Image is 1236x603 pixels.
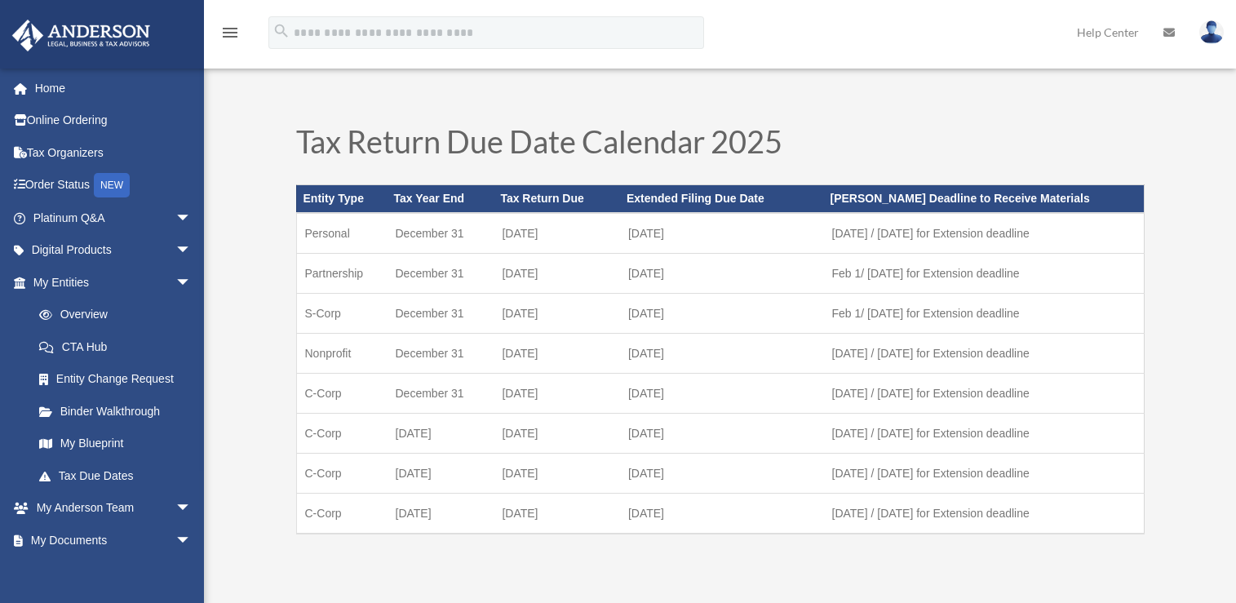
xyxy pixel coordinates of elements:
[11,169,216,202] a: Order StatusNEW
[494,254,620,294] td: [DATE]
[11,524,216,556] a: My Documentsarrow_drop_down
[220,29,240,42] a: menu
[296,454,388,494] td: C-Corp
[620,494,824,534] td: [DATE]
[296,334,388,374] td: Nonprofit
[824,494,1144,534] td: [DATE] / [DATE] for Extension deadline
[620,254,824,294] td: [DATE]
[11,492,216,525] a: My Anderson Teamarrow_drop_down
[388,185,494,213] th: Tax Year End
[494,185,620,213] th: Tax Return Due
[11,202,216,234] a: Platinum Q&Aarrow_drop_down
[175,234,208,268] span: arrow_drop_down
[620,334,824,374] td: [DATE]
[494,374,620,414] td: [DATE]
[296,494,388,534] td: C-Corp
[494,414,620,454] td: [DATE]
[388,254,494,294] td: December 31
[494,454,620,494] td: [DATE]
[7,20,155,51] img: Anderson Advisors Platinum Portal
[824,374,1144,414] td: [DATE] / [DATE] for Extension deadline
[388,374,494,414] td: December 31
[388,213,494,254] td: December 31
[620,185,824,213] th: Extended Filing Due Date
[94,173,130,197] div: NEW
[824,414,1144,454] td: [DATE] / [DATE] for Extension deadline
[23,459,208,492] a: Tax Due Dates
[11,266,216,299] a: My Entitiesarrow_drop_down
[175,202,208,235] span: arrow_drop_down
[296,185,388,213] th: Entity Type
[272,22,290,40] i: search
[11,136,216,169] a: Tax Organizers
[824,294,1144,334] td: Feb 1/ [DATE] for Extension deadline
[824,454,1144,494] td: [DATE] / [DATE] for Extension deadline
[620,374,824,414] td: [DATE]
[388,454,494,494] td: [DATE]
[388,414,494,454] td: [DATE]
[23,428,216,460] a: My Blueprint
[824,254,1144,294] td: Feb 1/ [DATE] for Extension deadline
[388,494,494,534] td: [DATE]
[620,294,824,334] td: [DATE]
[296,294,388,334] td: S-Corp
[620,213,824,254] td: [DATE]
[494,334,620,374] td: [DATE]
[296,374,388,414] td: C-Corp
[824,334,1144,374] td: [DATE] / [DATE] for Extension deadline
[175,266,208,299] span: arrow_drop_down
[296,414,388,454] td: C-Corp
[23,299,216,331] a: Overview
[220,23,240,42] i: menu
[388,294,494,334] td: December 31
[296,126,1145,165] h1: Tax Return Due Date Calendar 2025
[11,104,216,137] a: Online Ordering
[494,294,620,334] td: [DATE]
[296,254,388,294] td: Partnership
[824,213,1144,254] td: [DATE] / [DATE] for Extension deadline
[494,494,620,534] td: [DATE]
[11,234,216,267] a: Digital Productsarrow_drop_down
[11,72,216,104] a: Home
[23,363,216,396] a: Entity Change Request
[388,334,494,374] td: December 31
[494,213,620,254] td: [DATE]
[824,185,1144,213] th: [PERSON_NAME] Deadline to Receive Materials
[620,454,824,494] td: [DATE]
[1199,20,1224,44] img: User Pic
[620,414,824,454] td: [DATE]
[296,213,388,254] td: Personal
[175,524,208,557] span: arrow_drop_down
[175,492,208,525] span: arrow_drop_down
[23,330,216,363] a: CTA Hub
[23,395,216,428] a: Binder Walkthrough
